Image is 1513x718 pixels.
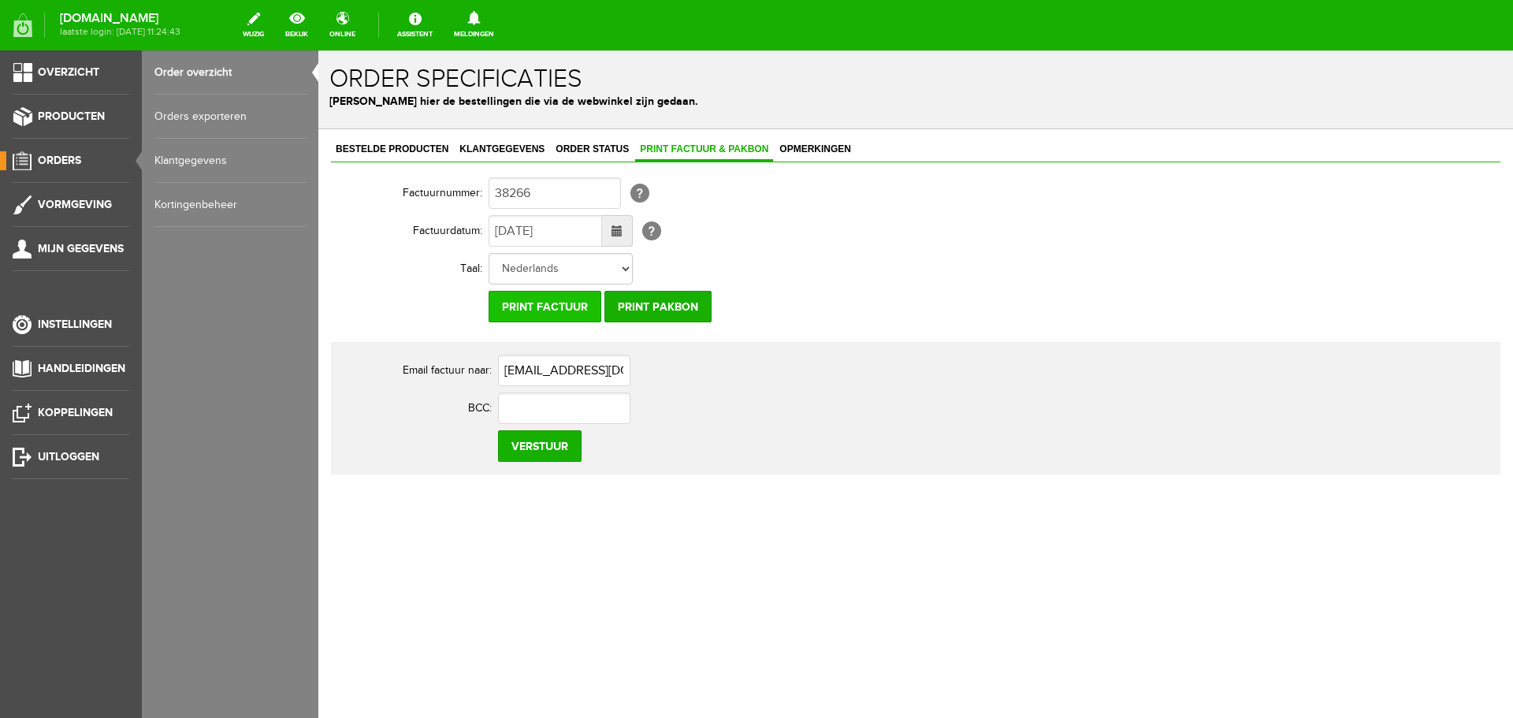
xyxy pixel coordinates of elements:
input: Verstuur [180,380,263,411]
a: Order overzicht [154,50,306,95]
span: laatste login: [DATE] 11:24:43 [60,28,180,36]
input: Datum tot... [170,165,284,196]
span: Orders [38,154,81,167]
th: BCC: [22,339,180,377]
span: Opmerkingen [456,93,537,104]
span: Instellingen [38,318,112,331]
a: Assistent [388,8,442,43]
p: [PERSON_NAME] hier de bestellingen die via de webwinkel zijn gedaan. [11,43,1184,59]
a: Meldingen [444,8,504,43]
th: Factuurnummer: [13,124,170,162]
a: online [320,8,365,43]
strong: [DOMAIN_NAME] [60,14,180,23]
a: Klantgegevens [154,139,306,183]
th: Factuurdatum: [13,162,170,199]
a: bekijk [276,8,318,43]
input: Print factuur [170,240,283,272]
span: [?] [324,171,343,190]
span: Uitloggen [38,450,99,463]
span: Overzicht [38,65,99,79]
a: Orders exporteren [154,95,306,139]
a: Bestelde producten [13,88,135,111]
a: Print factuur & pakbon [317,88,455,111]
a: Klantgegevens [136,88,231,111]
span: [?] [312,133,331,152]
span: Klantgegevens [136,93,231,104]
span: Order status [232,93,315,104]
th: Email factuur naar: [22,301,180,339]
th: Taal: [13,199,170,237]
a: Order status [232,88,315,111]
span: Koppelingen [38,406,113,419]
span: Handleidingen [38,362,125,375]
a: Opmerkingen [456,88,537,111]
span: Vormgeving [38,198,112,211]
span: Producten [38,110,105,123]
input: Print pakbon [286,240,393,272]
a: Kortingenbeheer [154,183,306,227]
span: Print factuur & pakbon [317,93,455,104]
a: wijzig [233,8,273,43]
span: Bestelde producten [13,93,135,104]
h1: Order specificaties [11,15,1184,43]
span: Mijn gegevens [38,242,124,255]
